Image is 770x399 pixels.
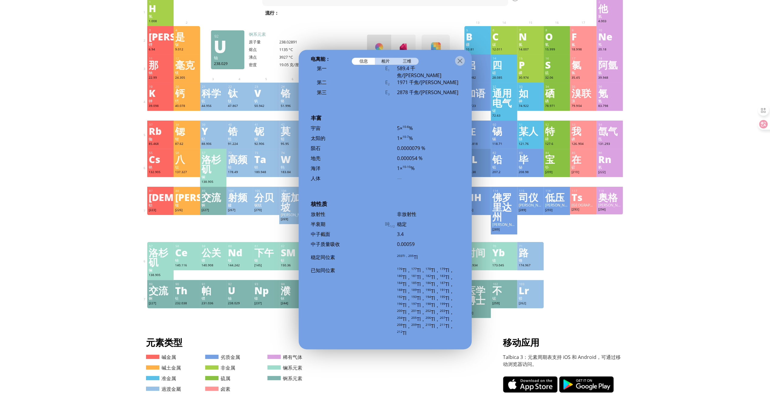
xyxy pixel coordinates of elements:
font: 1× [397,135,409,142]
a: 硫属 [205,375,230,382]
div: 四 [492,60,516,70]
div: 0.000054 % [397,155,460,162]
div: 6 [493,28,516,32]
div: 17 [572,56,595,60]
div: [209] [545,170,568,175]
div: 沸点 [249,54,279,60]
div: 55 [149,151,172,155]
div: 8 [545,28,568,32]
div: V [254,88,278,98]
div: S [545,60,568,70]
div: 锕系元素 [249,31,310,37]
div: 85 [572,151,595,155]
div: 氮 [519,42,542,47]
div: 138.905 [202,180,225,185]
div: 19 [149,85,172,89]
div: 宇宙 [311,125,385,132]
div: 84 [545,151,568,155]
a: 锕系元素 [267,375,302,382]
div: 92.906 [254,142,278,147]
div: 第二 [311,79,385,86]
div: 83 [519,151,542,155]
a: 卤素 [205,386,230,392]
div: 28.085 [492,76,516,80]
div: 氩 [598,70,621,76]
div: 砹 [572,165,595,170]
div: 22 [228,85,251,89]
div: 238.029 [214,61,241,66]
div: 铍 [175,42,198,47]
div: 氢 [149,14,172,19]
font: 19.05 克/厘米 [279,62,303,67]
div: 78.971 [545,104,568,109]
div: 流行： [265,9,288,17]
div: 39.098 [149,104,172,109]
div: 相片 [375,58,397,65]
div: 14 [493,56,516,60]
a: 劣质金属 [205,354,240,360]
div: 氯 [572,70,595,76]
div: Y [202,126,225,136]
div: 硒 [545,88,568,98]
div: 铅 [492,165,516,170]
div: 阿氩 [598,60,621,70]
div: 人体 [311,175,385,182]
div: 氡 [598,165,621,170]
div: 铋 [519,165,542,170]
sup: 10-7 [402,135,409,139]
div: 铝 [466,70,489,76]
div: 16 [545,56,568,60]
div: 铅 [492,154,516,164]
a: 碱土金属 [146,364,181,371]
div: 锑 [519,136,542,142]
span: H O [333,9,350,16]
div: 1.008 [149,19,172,24]
div: 通用 电气 [492,88,516,107]
div: 39 [202,123,225,127]
div: 88.906 [202,142,225,147]
div: 氟 [572,42,595,47]
div: 41 [255,123,278,127]
div: 14.007 [519,47,542,52]
div: 178.49 [228,170,251,175]
div: 12.011 [492,47,516,52]
span: 褪 黑 素 [455,9,479,16]
div: 锂 [149,42,172,47]
div: 铟 [466,136,489,142]
div: B [466,32,489,41]
div: 38 [175,123,198,127]
div: W [281,154,304,164]
div: 36 [598,85,621,89]
div: 氙气 [598,126,621,136]
div: 钒 [254,98,278,104]
div: 铪 [228,165,251,170]
div: 208.98 [519,170,542,175]
div: 铌 [254,136,278,142]
div: 86 [598,151,621,155]
sub: 4 [368,13,370,17]
div: 30.974 [519,76,542,80]
div: 1971 千焦/[PERSON_NAME] [397,79,460,86]
div: 21 [202,85,225,89]
div: 131.293 [598,142,621,147]
div: 52 [545,123,568,127]
div: 熔点 [249,47,279,53]
div: 铯 [149,165,172,170]
div: 高频 [228,154,251,164]
div: 锡 [492,126,516,136]
font: 锕系元素 [283,375,302,382]
a: 镧系元素 [267,364,302,371]
div: P [519,60,542,70]
div: 114.818 [466,142,489,147]
a: 非金属 [205,364,235,371]
div: 钽 [254,165,278,170]
div: % [397,165,460,172]
div: 三维 [397,58,419,65]
div: 洛杉矶 [202,154,225,174]
div: 183.84 [281,170,304,175]
div: 7 [519,28,542,32]
div: 4 [175,28,198,32]
div: 73 [255,151,278,155]
div: 钋 [545,165,568,170]
div: H [149,3,172,13]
